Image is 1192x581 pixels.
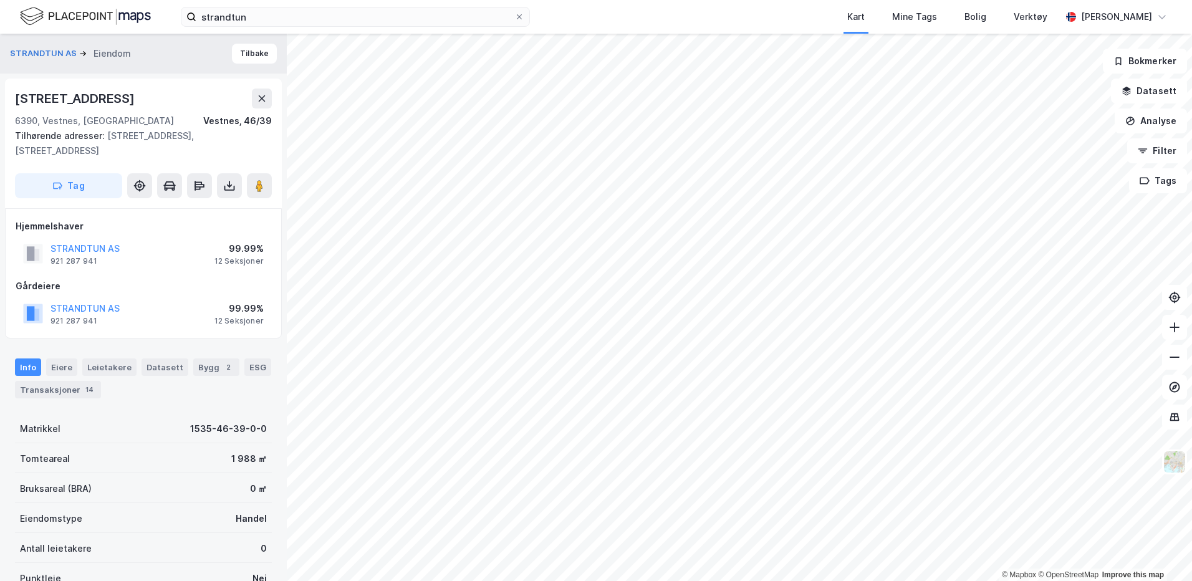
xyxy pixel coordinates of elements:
[1111,79,1187,103] button: Datasett
[222,361,234,373] div: 2
[193,358,239,376] div: Bygg
[20,481,92,496] div: Bruksareal (BRA)
[15,113,174,128] div: 6390, Vestnes, [GEOGRAPHIC_DATA]
[15,128,262,158] div: [STREET_ADDRESS], [STREET_ADDRESS]
[214,301,264,316] div: 99.99%
[1102,570,1164,579] a: Improve this map
[1127,138,1187,163] button: Filter
[142,358,188,376] div: Datasett
[203,113,272,128] div: Vestnes, 46/39
[214,241,264,256] div: 99.99%
[15,381,101,398] div: Transaksjoner
[1163,450,1186,474] img: Z
[214,316,264,326] div: 12 Seksjoner
[20,451,70,466] div: Tomteareal
[46,358,77,376] div: Eiere
[190,421,267,436] div: 1535-46-39-0-0
[50,256,97,266] div: 921 287 941
[261,541,267,556] div: 0
[10,47,79,60] button: STRANDTUN AS
[16,279,271,294] div: Gårdeiere
[15,358,41,376] div: Info
[847,9,865,24] div: Kart
[1002,570,1036,579] a: Mapbox
[1129,168,1187,193] button: Tags
[236,511,267,526] div: Handel
[1081,9,1152,24] div: [PERSON_NAME]
[964,9,986,24] div: Bolig
[94,46,131,61] div: Eiendom
[1130,521,1192,581] iframe: Chat Widget
[20,511,82,526] div: Eiendomstype
[20,6,151,27] img: logo.f888ab2527a4732fd821a326f86c7f29.svg
[1130,521,1192,581] div: Kontrollprogram for chat
[83,383,96,396] div: 14
[50,316,97,326] div: 921 287 941
[1103,49,1187,74] button: Bokmerker
[20,421,60,436] div: Matrikkel
[1014,9,1047,24] div: Verktøy
[250,481,267,496] div: 0 ㎡
[196,7,514,26] input: Søk på adresse, matrikkel, gårdeiere, leietakere eller personer
[214,256,264,266] div: 12 Seksjoner
[16,219,271,234] div: Hjemmelshaver
[15,89,137,108] div: [STREET_ADDRESS]
[82,358,137,376] div: Leietakere
[20,541,92,556] div: Antall leietakere
[232,44,277,64] button: Tilbake
[15,173,122,198] button: Tag
[231,451,267,466] div: 1 988 ㎡
[244,358,271,376] div: ESG
[15,130,107,141] span: Tilhørende adresser:
[1038,570,1098,579] a: OpenStreetMap
[1115,108,1187,133] button: Analyse
[892,9,937,24] div: Mine Tags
